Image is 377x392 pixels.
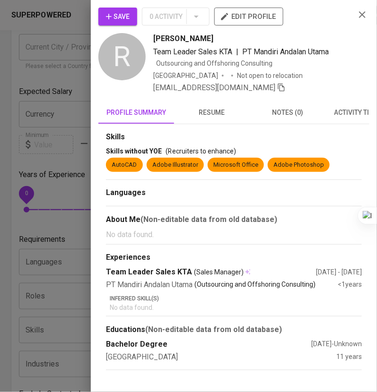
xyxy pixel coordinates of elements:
span: profile summary [104,107,168,119]
div: About Me [106,214,362,225]
span: [EMAIL_ADDRESS][DOMAIN_NAME] [153,83,275,92]
span: edit profile [222,10,276,23]
p: Inferred Skill(s) [110,294,362,303]
div: R [98,33,146,80]
span: resume [180,107,244,119]
div: Experiences [106,252,362,263]
div: Adobe Photoshop [273,161,324,170]
span: (Sales Manager) [194,267,244,277]
span: | [236,46,238,58]
div: Skills [106,132,362,143]
div: Adobe Illustrator [152,161,198,170]
span: Outsourcing and Offshoring Consulting [156,60,272,67]
span: [PERSON_NAME] [153,33,213,44]
span: (Recruiters to enhance) [166,147,236,155]
span: PT Mandiri Andalan Utama [242,47,329,56]
div: Educations [106,324,362,335]
p: No data found. [110,303,362,312]
div: Team Leader Sales KTA [106,267,316,278]
button: edit profile [214,8,283,26]
div: Microsoft Office [213,161,258,170]
p: No data found. [106,229,362,240]
div: [GEOGRAPHIC_DATA] [106,352,336,363]
span: Skills without YOE [106,147,162,155]
div: Languages [106,187,362,198]
p: Not open to relocation [237,71,303,80]
a: edit profile [214,12,283,20]
span: notes (0) [255,107,320,119]
b: (Non-editable data from old database) [145,325,282,334]
div: 11 years [336,352,362,363]
div: <1 years [338,280,362,290]
div: [DATE] - [DATE] [316,267,362,277]
p: (Outsourcing and Offshoring Consulting) [194,280,316,290]
span: Team Leader Sales KTA [153,47,232,56]
span: Save [106,11,130,23]
b: (Non-editable data from old database) [140,215,277,224]
div: AutoCAD [112,161,137,170]
div: Bachelor Degree [106,339,311,350]
div: PT Mandiri Andalan Utama [106,280,338,290]
button: Save [98,8,137,26]
div: [GEOGRAPHIC_DATA] [153,71,218,80]
span: [DATE] - Unknown [311,340,362,348]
